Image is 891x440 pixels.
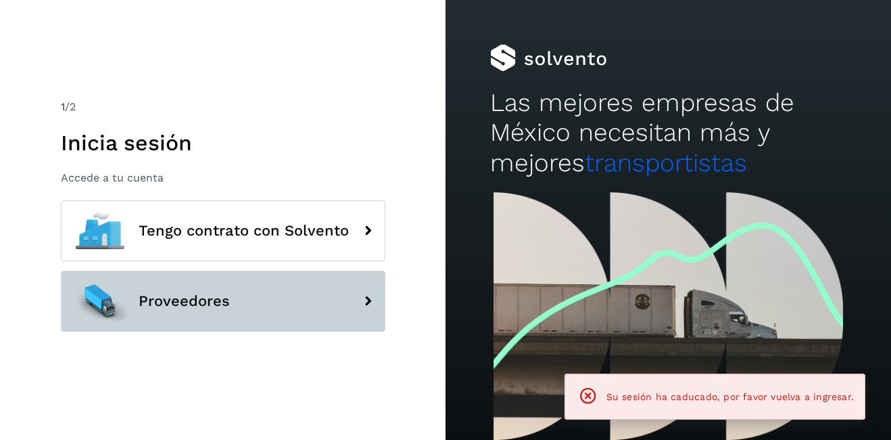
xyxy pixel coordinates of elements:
h2: Las mejores empresas de México necesitan más y mejores [490,88,846,178]
p: Accede a tu cuenta [61,171,385,184]
h1: Inicia sesión [61,130,385,156]
span: Tengo contrato con Solvento [139,223,349,239]
span: transportistas [585,148,747,177]
button: Tengo contrato con Solvento [61,200,385,261]
span: Su sesión ha caducado, por favor vuelva a ingresar. [606,391,854,402]
button: Proveedores [61,271,385,332]
span: 1 [61,100,65,113]
span: Proveedores [139,293,230,309]
div: /2 [61,99,385,115]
